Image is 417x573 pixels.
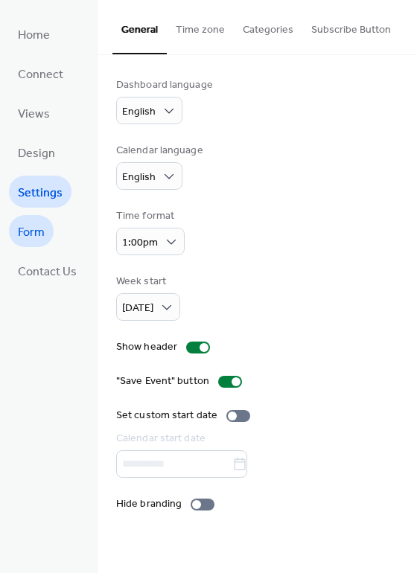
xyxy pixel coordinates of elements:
span: English [122,167,156,188]
span: Settings [18,182,63,205]
a: Home [9,18,59,50]
a: Settings [9,176,71,208]
div: Calendar start date [116,431,395,446]
a: Contact Us [9,255,86,286]
span: Design [18,142,55,165]
a: Design [9,136,64,168]
span: Contact Us [18,260,77,284]
a: Connect [9,57,72,89]
div: Show header [116,339,177,355]
span: Home [18,24,50,47]
div: Hide branding [116,496,182,512]
div: "Save Event" button [116,374,209,389]
span: [DATE] [122,298,153,318]
div: Calendar language [116,143,203,159]
div: Set custom start date [116,408,217,423]
span: Connect [18,63,63,86]
div: Week start [116,274,177,289]
div: Dashboard language [116,77,213,93]
span: Views [18,103,50,126]
a: Views [9,97,59,129]
div: Time format [116,208,182,224]
span: English [122,102,156,122]
a: Form [9,215,54,247]
span: 1:00pm [122,233,158,253]
span: Form [18,221,45,244]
